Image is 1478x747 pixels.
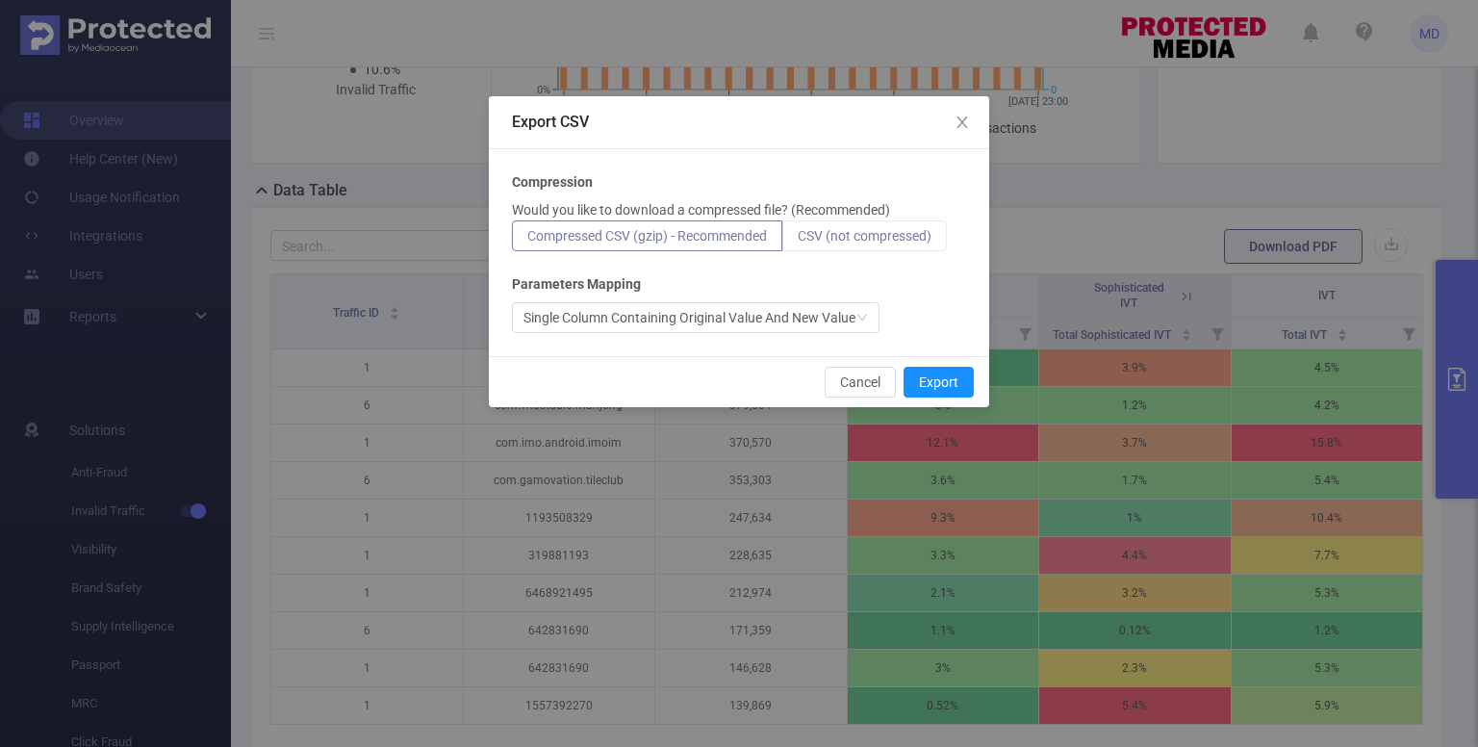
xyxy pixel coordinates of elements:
b: Parameters Mapping [512,274,641,295]
i: icon: close [955,115,970,130]
i: icon: down [856,312,868,325]
b: Compression [512,172,593,193]
span: Compressed CSV (gzip) - Recommended [527,228,767,244]
span: CSV (not compressed) [798,228,931,244]
p: Would you like to download a compressed file? (Recommended) [512,200,890,220]
div: Export CSV [512,112,966,133]
button: Export [904,367,974,398]
button: Cancel [825,367,896,398]
button: Close [935,96,989,150]
div: Single Column Containing Original Value And New Value [523,303,855,332]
